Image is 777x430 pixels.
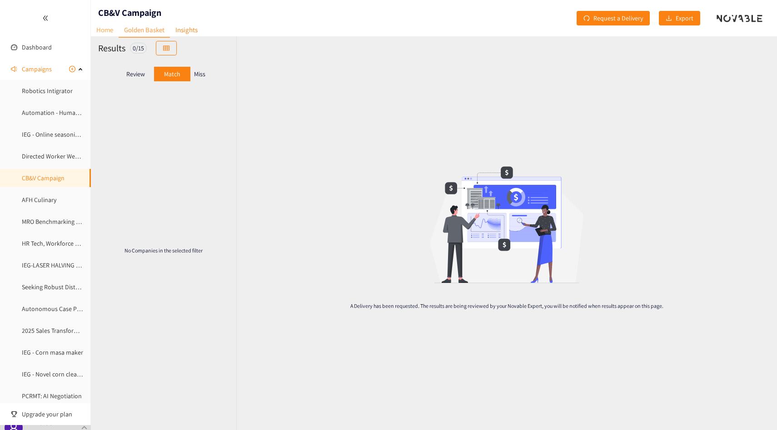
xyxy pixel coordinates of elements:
[194,70,205,78] p: Miss
[22,174,65,182] a: CB&V Campaign
[350,302,663,310] p: A Delivery has been requested. The results are being reviewed by your Novable Expert, you will be...
[119,23,170,38] a: Golden Basket
[22,392,82,400] a: PCRMT: AI Negotiation
[170,23,203,37] a: Insights
[98,6,161,19] h1: CB&V Campaign
[163,45,169,52] span: table
[625,332,777,430] div: Widget de chat
[676,13,693,23] span: Export
[91,23,119,37] a: Home
[577,11,650,25] button: redoRequest a Delivery
[22,152,140,160] a: Directed Worker Wearables – Manufacturing
[583,15,590,22] span: redo
[22,348,83,356] a: IEG - Corn masa maker
[22,196,56,204] a: AFH Culinary
[22,217,87,226] a: MRO Benchmarking tool
[625,332,777,430] iframe: Chat Widget
[659,11,700,25] button: downloadExport
[22,60,52,78] span: Campaigns
[22,370,120,378] a: IEG - Novel corn cleaning technology
[666,15,672,22] span: download
[126,70,145,78] p: Review
[130,43,147,54] div: 0 / 15
[22,239,141,247] a: HR Tech, Workforce Planning & Cost Visibility
[11,411,17,417] span: trophy
[42,15,49,21] span: double-left
[593,13,643,23] span: Request a Delivery
[22,326,132,335] a: 2025 Sales Transformation - Gamification
[22,43,52,51] a: Dashboard
[120,247,207,254] p: No Companies in the selected filter
[22,283,229,291] a: Seeking Robust Distributor Management System (DMS) for European Markets
[22,261,110,269] a: IEG-LASER HALVING OFPOTATOES
[22,130,114,138] a: IEG - Online seasoning monitoring
[98,42,125,54] h2: Results
[164,70,180,78] p: Match
[156,41,177,55] button: table
[22,87,73,95] a: Robotics Intigrator
[11,66,17,72] span: sound
[22,305,92,313] a: Autonomous Case Picking
[22,405,84,423] span: Upgrade your plan
[22,109,104,117] a: Automation - Humanoid Hand
[69,66,75,72] span: plus-circle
